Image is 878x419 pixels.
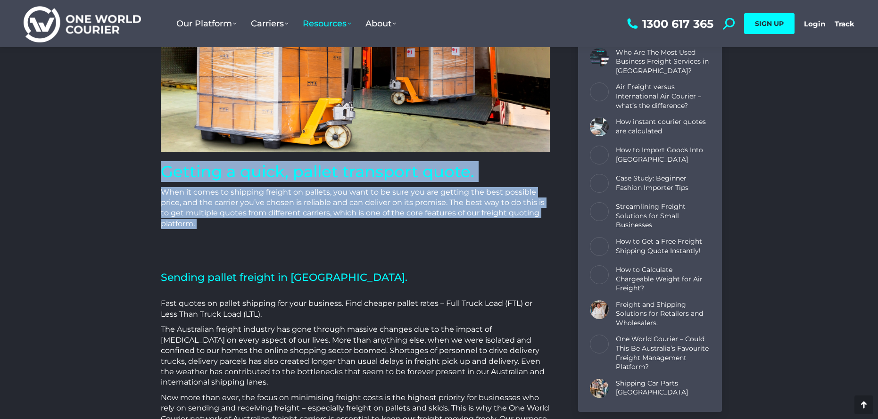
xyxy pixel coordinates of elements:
[169,9,244,38] a: Our Platform
[616,202,710,230] a: Streamlining Freight Solutions for Small Businesses
[835,19,854,28] a: Track
[161,266,550,294] h2: Sending pallet freight in [GEOGRAPHIC_DATA].
[616,265,710,293] a: How to Calculate Chargeable Weight for Air Freight?
[590,202,609,221] a: Post image
[358,9,403,38] a: About
[616,335,710,371] a: One World Courier – Could This Be Australia’s Favourite Freight Management Platform?
[590,300,609,319] a: Post image
[616,174,710,192] a: Case Study: Beginner Fashion Importer Tips
[161,298,550,320] p: Fast quotes on pallet shipping for your business. Find cheaper pallet rates – Full Truck Load (FT...
[616,117,710,136] a: How instant courier quotes are calculated
[616,82,710,110] a: Air Freight versus International Air Courier – what’s the difference?
[365,18,396,29] span: About
[161,324,550,387] p: The Australian freight industry has gone through massive changes due to the impact of [MEDICAL_DA...
[590,237,609,256] a: Post image
[251,18,289,29] span: Carriers
[625,18,713,30] a: 1300 617 365
[616,300,710,328] a: Freight and Shipping Solutions for Retailers and Wholesalers.
[616,237,710,255] a: How to Get a Free Freight Shipping Quote Instantly!
[24,5,141,43] img: One World Courier
[590,82,609,101] a: Post image
[161,187,550,230] p: When it comes to shipping freight on pallets, you want to be sure you are getting the best possib...
[590,379,609,398] a: Post image
[590,174,609,193] a: Post image
[804,19,825,28] a: Login
[176,18,237,29] span: Our Platform
[590,48,609,67] a: Post image
[590,146,609,164] a: Post image
[590,117,609,136] a: Post image
[616,146,710,164] a: How to Import Goods Into [GEOGRAPHIC_DATA]
[296,9,358,38] a: Resources
[616,48,710,76] a: Who Are The Most Used Business Freight Services in [GEOGRAPHIC_DATA]?
[303,18,351,29] span: Resources
[744,13,795,34] a: SIGN UP
[616,379,710,397] a: Shipping Car Parts [GEOGRAPHIC_DATA]
[590,265,609,284] a: Post image
[244,9,296,38] a: Carriers
[161,161,550,182] h1: Getting a quick, pallet transport quote.
[590,335,609,353] a: Post image
[755,19,784,28] span: SIGN UP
